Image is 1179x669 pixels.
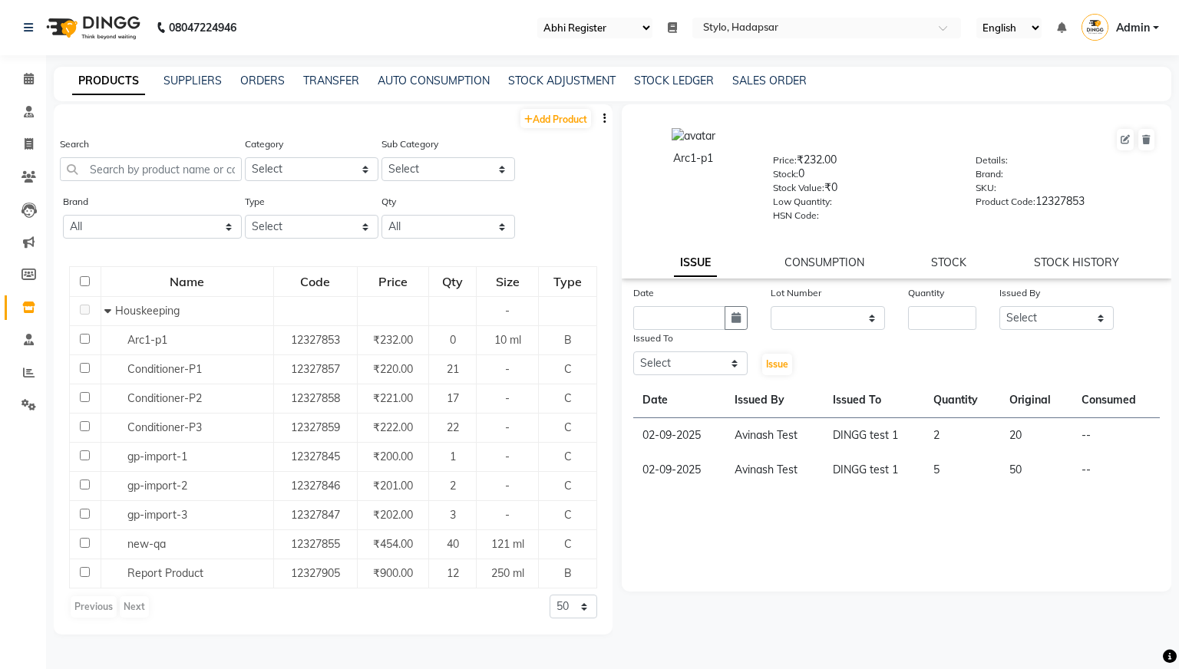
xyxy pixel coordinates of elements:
div: Price [358,268,428,295]
span: 21 [447,362,459,376]
span: 40 [447,537,459,551]
span: Report Product [127,566,203,580]
a: CONSUMPTION [784,255,864,269]
a: ORDERS [240,74,285,87]
td: 02-09-2025 [633,453,725,487]
div: Type [540,268,596,295]
td: 50 [1000,453,1072,487]
div: Name [102,268,272,295]
span: Conditioner-P2 [127,391,202,405]
div: Code [275,268,356,295]
th: Consumed [1072,383,1160,418]
label: Issued To [633,331,673,345]
img: avatar [672,128,715,144]
label: Type [245,195,265,209]
a: Add Product [520,109,591,128]
span: C [564,362,572,376]
td: -- [1072,418,1160,453]
span: 121 ml [491,537,524,551]
span: C [564,391,572,405]
td: 5 [924,453,1000,487]
span: - [505,420,510,434]
span: - [505,304,510,318]
div: Qty [430,268,475,295]
span: 12327855 [291,537,340,551]
a: STOCK HISTORY [1034,255,1119,269]
span: ₹221.00 [373,391,413,405]
span: 12327847 [291,508,340,522]
img: logo [39,6,144,49]
span: - [505,362,510,376]
label: Date [633,286,654,300]
span: ₹202.00 [373,508,413,522]
label: Price: [773,153,797,167]
a: STOCK LEDGER [634,74,714,87]
span: Issue [766,358,788,370]
label: Lot Number [771,286,821,300]
input: Search by product name or code [60,157,242,181]
label: Category [245,137,283,151]
span: 12327853 [291,333,340,347]
th: Issued To [824,383,924,418]
span: 2 [450,479,456,493]
span: - [505,450,510,463]
a: AUTO CONSUMPTION [378,74,490,87]
span: 0 [450,333,456,347]
span: ₹900.00 [373,566,413,580]
span: Admin [1116,20,1150,36]
span: 17 [447,391,459,405]
span: 1 [450,450,456,463]
span: 12327857 [291,362,340,376]
span: 3 [450,508,456,522]
span: ₹232.00 [373,333,413,347]
span: Conditioner-P3 [127,420,202,434]
span: gp-import-1 [127,450,187,463]
label: Brand [63,195,88,209]
td: 02-09-2025 [633,418,725,453]
b: 08047224946 [169,6,236,49]
span: 12327859 [291,420,340,434]
th: Quantity [924,383,1000,418]
span: Collapse Row [104,304,115,318]
span: - [505,508,510,522]
label: Stock: [773,167,798,181]
span: 12327845 [291,450,340,463]
label: Stock Value: [773,181,824,195]
span: C [564,537,572,551]
label: Sub Category [381,137,438,151]
span: gp-import-2 [127,479,187,493]
label: Details: [976,153,1008,167]
span: - [505,391,510,405]
span: ₹454.00 [373,537,413,551]
span: 12327846 [291,479,340,493]
div: 12327853 [976,193,1156,215]
div: ₹0 [773,180,953,201]
span: B [564,566,572,580]
label: Issued By [999,286,1040,300]
a: SUPPLIERS [163,74,222,87]
a: ISSUE [674,249,717,277]
div: 0 [773,166,953,187]
label: Brand: [976,167,1003,181]
a: PRODUCTS [72,68,145,95]
span: 12327905 [291,566,340,580]
td: Avinash Test [725,453,824,487]
span: Houskeeping [115,304,180,318]
span: 12 [447,566,459,580]
td: DINGG test 1 [824,418,924,453]
label: Search [60,137,89,151]
span: C [564,508,572,522]
div: Arc1-p1 [637,150,750,166]
span: C [564,450,572,463]
td: -- [1072,453,1160,487]
span: - [505,479,510,493]
span: new-qa [127,537,166,551]
label: SKU: [976,181,996,195]
th: Issued By [725,383,824,418]
span: ₹200.00 [373,450,413,463]
span: gp-import-3 [127,508,187,522]
a: TRANSFER [303,74,359,87]
label: Product Code: [976,195,1035,209]
img: Admin [1082,14,1108,41]
div: ₹232.00 [773,152,953,173]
